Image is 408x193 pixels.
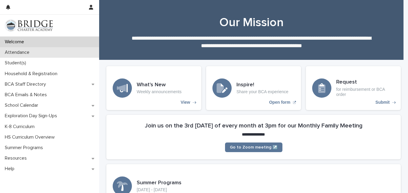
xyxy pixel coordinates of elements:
p: [DATE] - [DATE] [137,187,181,192]
p: Open form [269,100,291,105]
a: Submit [306,66,401,110]
p: HS Curriculum Overview [2,134,59,140]
a: Go to Zoom meeting ↗️ [225,142,282,152]
h2: Join us on the 3rd [DATE] of every month at 3pm for our Monthly Family Meeting [145,122,363,129]
h3: Summer Programs [137,180,181,186]
a: View [106,66,201,110]
p: Help [2,166,19,172]
a: Open form [206,66,301,110]
p: BCA Emails & Notes [2,92,52,98]
p: Exploration Day Sign-Ups [2,113,62,119]
p: BCA Staff Directory [2,81,51,87]
h3: Inspire! [236,82,288,88]
p: Welcome [2,39,29,45]
p: Submit [376,100,390,105]
p: View [181,100,190,105]
p: K-8 Curriculum [2,124,39,130]
h3: What's New [137,82,181,88]
p: Student(s) [2,60,31,66]
p: for reimbursement or BCA order [336,87,394,97]
span: Go to Zoom meeting ↗️ [230,145,278,149]
p: Resources [2,155,32,161]
p: Attendance [2,50,34,55]
p: Summer Programs [2,145,48,151]
p: School Calendar [2,103,43,108]
p: Share your BCA experience [236,89,288,94]
img: V1C1m3IdTEidaUdm9Hs0 [5,20,53,32]
h1: Our Mission [105,15,397,30]
p: Household & Registration [2,71,62,77]
p: Weekly announcements [137,89,181,94]
h3: Request [336,79,394,86]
